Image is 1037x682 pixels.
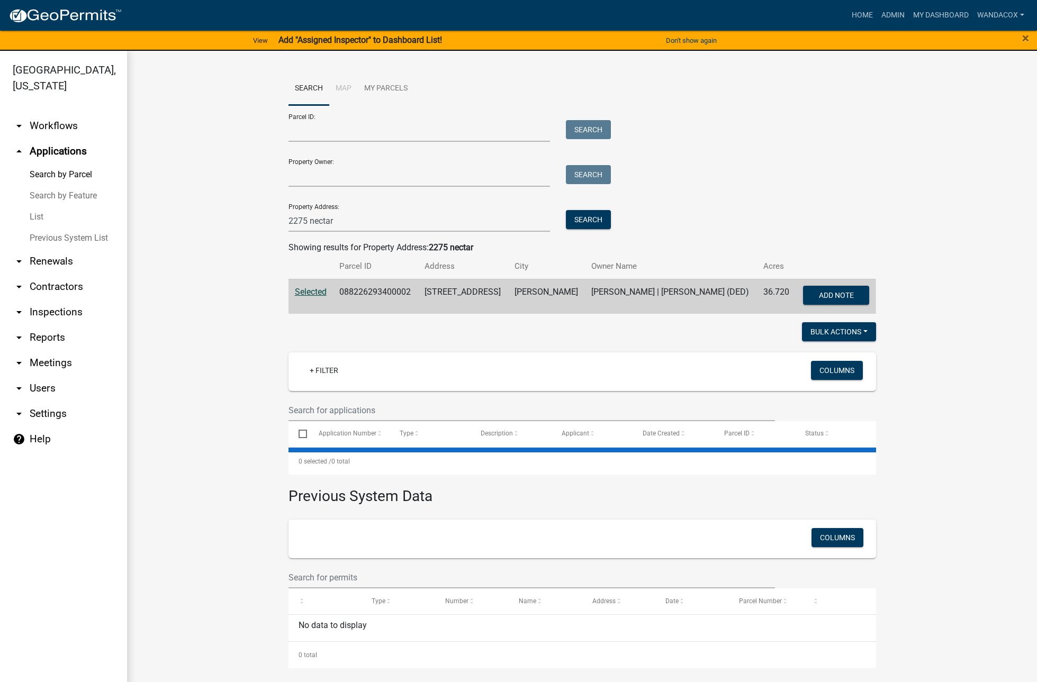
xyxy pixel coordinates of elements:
[662,32,721,49] button: Don't show again
[372,597,385,605] span: Type
[795,421,876,447] datatable-header-cell: Status
[585,254,757,279] th: Owner Name
[802,322,876,341] button: Bulk Actions
[445,597,468,605] span: Number
[633,421,714,447] datatable-header-cell: Date Created
[811,528,863,547] button: Columns
[847,5,877,25] a: Home
[418,254,508,279] th: Address
[301,361,347,380] a: + Filter
[481,430,513,437] span: Description
[714,421,795,447] datatable-header-cell: Parcel ID
[13,357,25,369] i: arrow_drop_down
[566,120,611,139] button: Search
[288,475,876,507] h3: Previous System Data
[309,421,390,447] datatable-header-cell: Application Number
[508,254,585,279] th: City
[562,430,589,437] span: Applicant
[288,421,309,447] datatable-header-cell: Select
[418,279,508,314] td: [STREET_ADDRESS]
[13,120,25,132] i: arrow_drop_down
[803,286,869,305] button: Add Note
[288,567,776,588] input: Search for permits
[519,597,536,605] span: Name
[1022,32,1029,44] button: Close
[13,407,25,420] i: arrow_drop_down
[288,72,329,106] a: Search
[358,72,414,106] a: My Parcels
[1022,31,1029,46] span: ×
[13,433,25,445] i: help
[390,421,471,447] datatable-header-cell: Type
[665,597,679,605] span: Date
[299,458,331,465] span: 0 selected /
[288,642,876,668] div: 0 total
[471,421,552,447] datatable-header-cell: Description
[592,597,616,605] span: Address
[278,35,442,45] strong: Add "Assigned Inspector" to Dashboard List!
[362,588,435,614] datatable-header-cell: Type
[739,597,782,605] span: Parcel Number
[13,280,25,293] i: arrow_drop_down
[582,588,656,614] datatable-header-cell: Address
[429,242,473,252] strong: 2275 nectar
[805,430,824,437] span: Status
[13,306,25,319] i: arrow_drop_down
[435,588,509,614] datatable-header-cell: Number
[400,430,413,437] span: Type
[509,588,582,614] datatable-header-cell: Name
[333,279,418,314] td: 088226293400002
[655,588,729,614] datatable-header-cell: Date
[13,145,25,158] i: arrow_drop_up
[288,241,876,254] div: Showing results for Property Address:
[585,279,757,314] td: [PERSON_NAME] | [PERSON_NAME] (DED)
[13,331,25,344] i: arrow_drop_down
[811,361,863,380] button: Columns
[877,5,909,25] a: Admin
[288,448,876,475] div: 0 total
[333,254,418,279] th: Parcel ID
[643,430,680,437] span: Date Created
[288,399,776,421] input: Search for applications
[13,382,25,395] i: arrow_drop_down
[757,254,796,279] th: Acres
[552,421,633,447] datatable-header-cell: Applicant
[973,5,1029,25] a: WandaCox
[508,279,585,314] td: [PERSON_NAME]
[724,430,750,437] span: Parcel ID
[249,32,272,49] a: View
[288,615,876,641] div: No data to display
[566,210,611,229] button: Search
[909,5,973,25] a: My Dashboard
[295,287,327,297] a: Selected
[819,290,854,299] span: Add Note
[566,165,611,184] button: Search
[13,255,25,268] i: arrow_drop_down
[729,588,802,614] datatable-header-cell: Parcel Number
[319,430,376,437] span: Application Number
[757,279,796,314] td: 36.720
